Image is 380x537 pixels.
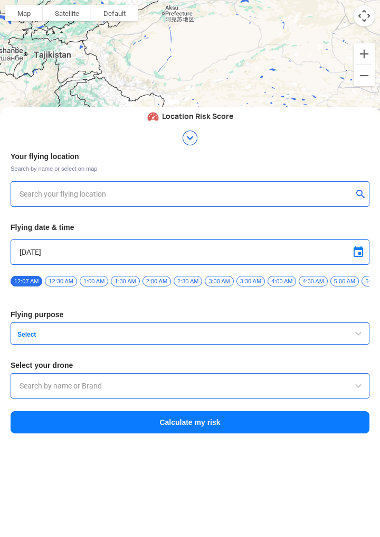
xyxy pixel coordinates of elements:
[142,276,171,286] span: 2:00 AM
[11,362,369,369] h3: Select your drone
[354,43,375,64] button: Zoom in
[354,65,375,86] button: Zoom out
[205,276,233,286] span: 3:00 AM
[11,153,369,160] h3: Your flying location
[11,224,369,231] h3: Flying date & time
[236,276,265,286] span: 3:30 AM
[330,276,359,286] span: 5:00 AM
[174,276,202,286] span: 2:30 AM
[20,246,360,258] input: Select Date
[147,110,159,123] img: ic_Air_sherpa.svg
[43,5,91,21] button: Show satellite imagery
[182,129,198,146] img: ic_movedown.png
[354,5,375,26] button: Map camera controls
[11,311,369,318] h3: Flying purpose
[20,379,360,392] input: Search by name or Brand
[11,164,369,173] span: Search by name or select on map
[11,276,42,286] span: 12:07 AM
[13,330,335,339] span: Select
[45,276,77,286] span: 12:30 AM
[80,276,108,286] span: 1:00 AM
[20,188,353,200] input: Search your flying location
[11,411,369,433] button: Calculate my risk
[268,276,296,286] span: 4:00 AM
[162,112,233,121] span: Location Risk Score
[111,276,139,286] span: 1:30 AM
[299,276,327,286] span: 4:30 AM
[5,5,43,21] button: Show street map
[11,322,369,345] button: Select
